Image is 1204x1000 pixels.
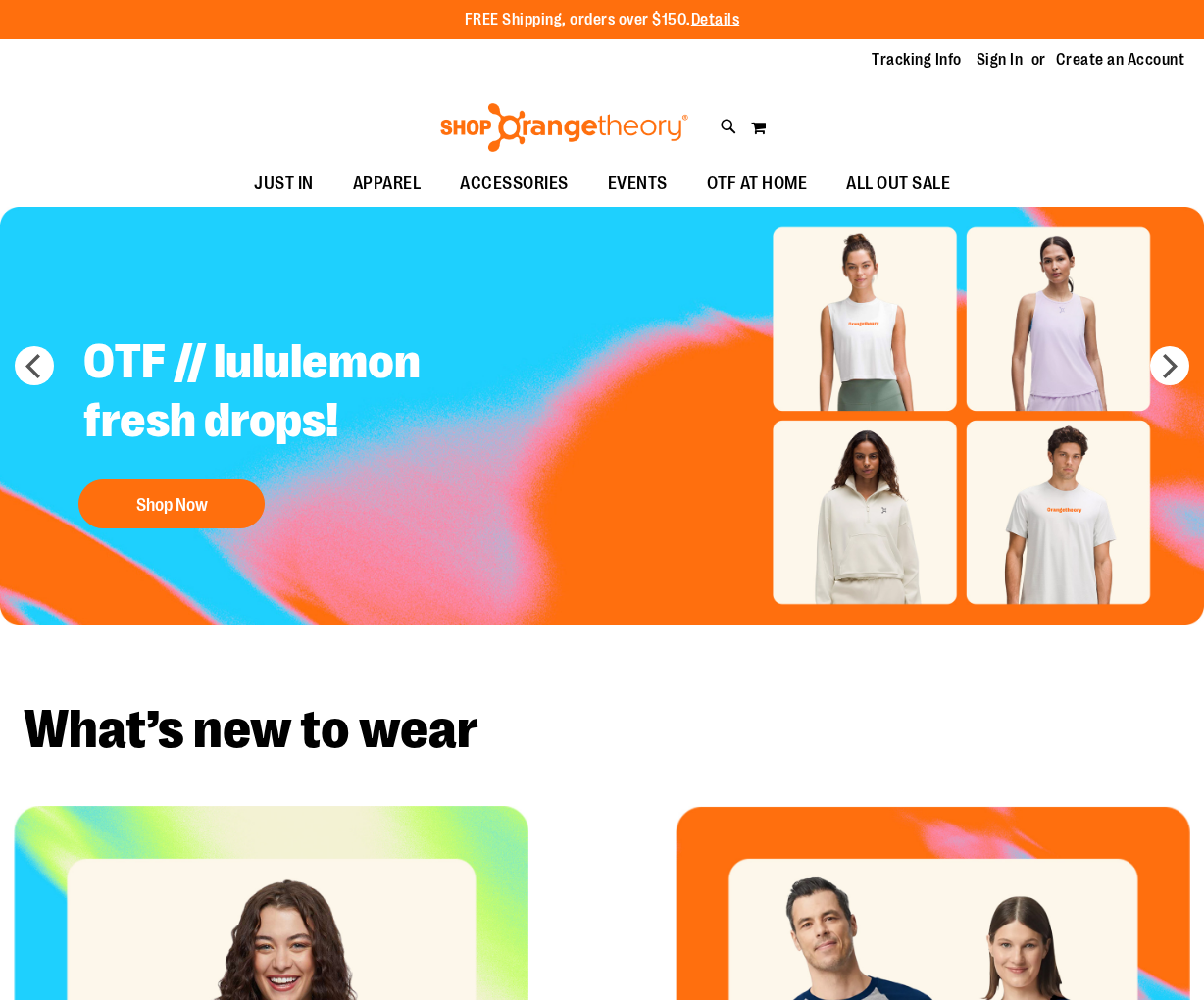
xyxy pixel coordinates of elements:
p: FREE Shipping, orders over $150. [465,9,740,31]
span: ACCESSORIES [460,162,569,206]
button: prev [15,346,54,385]
span: OTF AT HOME [707,162,808,206]
a: OTF // lululemon fresh drops! Shop Now [69,318,556,538]
span: ALL OUT SALE [846,162,950,206]
a: Tracking Info [872,49,962,71]
span: APPAREL [353,162,422,206]
a: Create an Account [1056,49,1185,71]
button: next [1150,346,1189,385]
h2: OTF // lululemon fresh drops! [69,318,556,470]
img: Shop Orangetheory [437,103,691,152]
h2: What’s new to wear [24,703,1180,757]
a: Sign In [977,49,1024,71]
span: EVENTS [608,162,668,206]
span: JUST IN [254,162,314,206]
a: Details [691,11,740,28]
button: Shop Now [78,479,265,528]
